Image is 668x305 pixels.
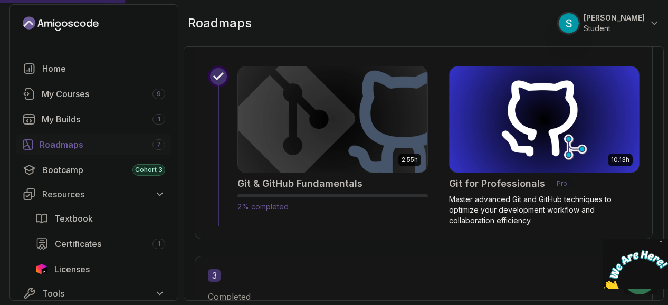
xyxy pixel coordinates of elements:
[558,13,660,34] button: user profile image[PERSON_NAME]Student
[237,202,289,211] span: 2% completed
[55,237,101,250] span: Certificates
[29,208,171,229] a: textbook
[237,66,428,212] a: Git & GitHub Fundamentals card2.55hGit & GitHub Fundamentals2% completed
[23,15,99,32] a: Landing page
[208,291,251,302] span: Completed
[559,13,579,33] img: user profile image
[449,194,640,226] p: Master advanced Git and GitHub techniques to optimize your development workflow and collaboration...
[550,178,574,189] p: Pro
[16,134,171,155] a: roadmaps
[449,66,640,226] a: Git for Professionals card10.13hGit for ProfessionalsProMaster advanced Git and GitHub techniques...
[449,176,545,191] h2: Git for Professionals
[16,159,171,180] a: bootcamp
[16,284,171,303] button: Tools
[54,212,93,225] span: Textbook
[35,264,48,274] img: jetbrains icon
[135,166,163,174] span: Cohort 3
[42,113,165,126] div: My Builds
[16,83,171,104] a: courses
[40,138,165,151] div: Roadmaps
[157,90,161,98] span: 9
[16,58,171,79] a: home
[158,240,160,248] span: 1
[584,23,645,34] p: Student
[402,156,418,164] p: 2.55h
[603,239,668,289] iframe: chat widget
[42,287,165,300] div: Tools
[208,269,221,282] span: 3
[237,176,362,191] h2: Git & GitHub Fundamentals
[54,263,90,275] span: Licenses
[584,13,645,23] p: [PERSON_NAME]
[157,140,161,149] span: 7
[29,233,171,254] a: certificates
[16,109,171,130] a: builds
[42,188,165,201] div: Resources
[450,66,639,173] img: Git for Professionals card
[29,259,171,280] a: licenses
[611,156,629,164] p: 10.13h
[233,64,432,175] img: Git & GitHub Fundamentals card
[42,62,165,75] div: Home
[158,115,160,123] span: 1
[188,15,252,32] h2: roadmaps
[16,185,171,204] button: Resources
[42,88,165,100] div: My Courses
[42,164,165,176] div: Bootcamp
